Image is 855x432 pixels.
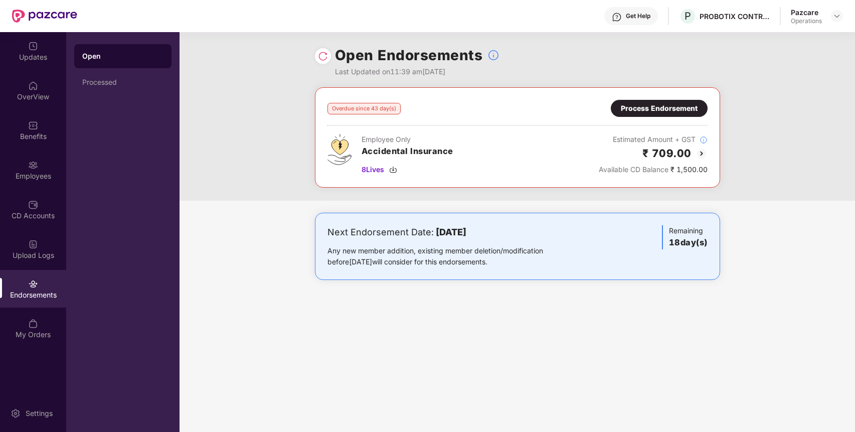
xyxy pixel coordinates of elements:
[12,10,77,23] img: New Pazcare Logo
[335,44,483,66] h1: Open Endorsements
[28,319,38,329] img: svg+xml;base64,PHN2ZyBpZD0iTXlfT3JkZXJzIiBkYXRhLW5hbWU9Ik15IE9yZGVycyIgeG1sbnM9Imh0dHA6Ly93d3cudz...
[327,103,401,114] div: Overdue since 43 day(s)
[833,12,841,20] img: svg+xml;base64,PHN2ZyBpZD0iRHJvcGRvd24tMzJ4MzIiIHhtbG5zPSJodHRwOi8vd3d3LnczLm9yZy8yMDAwL3N2ZyIgd2...
[696,148,708,160] img: svg+xml;base64,PHN2ZyBpZD0iQmFjay0yMHgyMCIgeG1sbnM9Imh0dHA6Ly93d3cudzMub3JnLzIwMDAvc3ZnIiB3aWR0aD...
[28,239,38,249] img: svg+xml;base64,PHN2ZyBpZD0iVXBsb2FkX0xvZ3MiIGRhdGEtbmFtZT0iVXBsb2FkIExvZ3MiIHhtbG5zPSJodHRwOi8vd3...
[599,165,668,174] span: Available CD Balance
[621,103,698,114] div: Process Endorsement
[11,408,21,418] img: svg+xml;base64,PHN2ZyBpZD0iU2V0dGluZy0yMHgyMCIgeG1sbnM9Imh0dHA6Ly93d3cudzMub3JnLzIwMDAvc3ZnIiB3aW...
[599,164,708,175] div: ₹ 1,500.00
[28,279,38,289] img: svg+xml;base64,PHN2ZyBpZD0iRW5kb3JzZW1lbnRzIiB4bWxucz0iaHR0cDovL3d3dy53My5vcmcvMjAwMC9zdmciIHdpZH...
[389,166,397,174] img: svg+xml;base64,PHN2ZyBpZD0iRG93bmxvYWQtMzJ4MzIiIHhtbG5zPSJodHRwOi8vd3d3LnczLm9yZy8yMDAwL3N2ZyIgd2...
[82,51,163,61] div: Open
[642,145,692,162] h2: ₹ 709.00
[700,136,708,144] img: svg+xml;base64,PHN2ZyBpZD0iSW5mb18tXzMyeDMyIiBkYXRhLW5hbWU9IkluZm8gLSAzMngzMiIgeG1sbnM9Imh0dHA6Ly...
[436,227,466,237] b: [DATE]
[327,225,575,239] div: Next Endorsement Date:
[662,225,708,249] div: Remaining
[327,134,352,165] img: svg+xml;base64,PHN2ZyB4bWxucz0iaHR0cDovL3d3dy53My5vcmcvMjAwMC9zdmciIHdpZHRoPSI0OS4zMjEiIGhlaWdodD...
[318,51,328,61] img: svg+xml;base64,PHN2ZyBpZD0iUmVsb2FkLTMyeDMyIiB4bWxucz0iaHR0cDovL3d3dy53My5vcmcvMjAwMC9zdmciIHdpZH...
[791,17,822,25] div: Operations
[612,12,622,22] img: svg+xml;base64,PHN2ZyBpZD0iSGVscC0zMngzMiIgeG1sbnM9Imh0dHA6Ly93d3cudzMub3JnLzIwMDAvc3ZnIiB3aWR0aD...
[362,164,384,175] span: 8 Lives
[335,66,500,77] div: Last Updated on 11:39 am[DATE]
[327,245,575,267] div: Any new member addition, existing member deletion/modification before [DATE] will consider for th...
[28,41,38,51] img: svg+xml;base64,PHN2ZyBpZD0iVXBkYXRlZCIgeG1sbnM9Imh0dHA6Ly93d3cudzMub3JnLzIwMDAvc3ZnIiB3aWR0aD0iMj...
[700,12,770,21] div: PROBOTIX CONTROL SYSTEM INDIA PRIVATE LIMITED
[362,145,453,158] h3: Accidental Insurance
[599,134,708,145] div: Estimated Amount + GST
[82,78,163,86] div: Processed
[685,10,691,22] span: P
[28,160,38,170] img: svg+xml;base64,PHN2ZyBpZD0iRW1wbG95ZWVzIiB4bWxucz0iaHR0cDovL3d3dy53My5vcmcvMjAwMC9zdmciIHdpZHRoPS...
[28,120,38,130] img: svg+xml;base64,PHN2ZyBpZD0iQmVuZWZpdHMiIHhtbG5zPSJodHRwOi8vd3d3LnczLm9yZy8yMDAwL3N2ZyIgd2lkdGg9Ij...
[23,408,56,418] div: Settings
[28,200,38,210] img: svg+xml;base64,PHN2ZyBpZD0iQ0RfQWNjb3VudHMiIGRhdGEtbmFtZT0iQ0QgQWNjb3VudHMiIHhtbG5zPSJodHRwOi8vd3...
[626,12,650,20] div: Get Help
[28,81,38,91] img: svg+xml;base64,PHN2ZyBpZD0iSG9tZSIgeG1sbnM9Imh0dHA6Ly93d3cudzMub3JnLzIwMDAvc3ZnIiB3aWR0aD0iMjAiIG...
[362,134,453,145] div: Employee Only
[791,8,822,17] div: Pazcare
[669,236,708,249] h3: 18 day(s)
[487,49,499,61] img: svg+xml;base64,PHN2ZyBpZD0iSW5mb18tXzMyeDMyIiBkYXRhLW5hbWU9IkluZm8gLSAzMngzMiIgeG1sbnM9Imh0dHA6Ly...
